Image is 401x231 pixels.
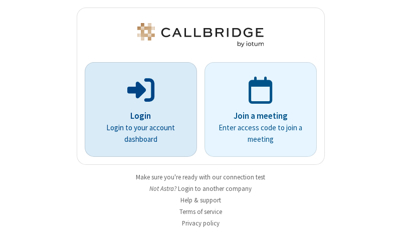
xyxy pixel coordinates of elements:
li: Not Astra? [77,184,325,193]
a: Privacy policy [182,219,220,227]
button: Login to another company [178,184,252,193]
a: Help & support [180,196,221,204]
a: Join a meetingEnter access code to join a meeting [205,62,317,157]
a: Make sure you're ready with our connection test [136,173,265,181]
p: Join a meeting [219,110,303,123]
button: LoginLogin to your account dashboard [85,62,197,157]
p: Enter access code to join a meeting [219,122,303,145]
p: Login [99,110,183,123]
p: Login to your account dashboard [99,122,183,145]
img: Astra [135,23,266,47]
a: Terms of service [179,207,222,216]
